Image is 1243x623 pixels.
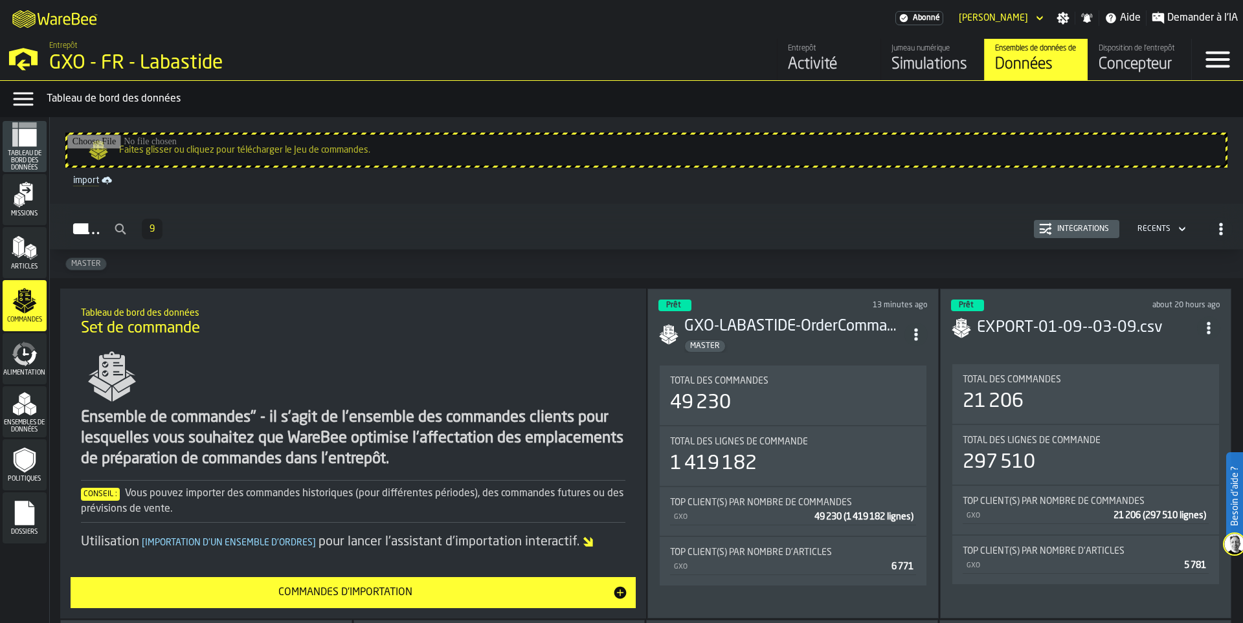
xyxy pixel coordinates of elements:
div: status-3 2 [951,300,984,311]
span: Prêt [666,301,681,309]
div: Title [963,546,1209,556]
span: MASTER [66,259,106,268]
div: GXO [673,563,886,571]
a: link-to-/wh/i/6d62c477-0d62-49a3-8ae2-182b02fd63a7/import/orders/ [68,173,1225,188]
div: Title [963,375,1209,385]
div: StatList-item-GXO [670,508,916,525]
label: button-toggle-Demander à l'IA [1147,10,1243,26]
span: Top client(s) par nombre de commandes [963,496,1145,507]
div: Title [670,437,916,447]
span: Prêt [959,301,974,309]
span: Commandes [3,316,47,323]
button: button-Commandes d'importation [71,577,636,608]
li: menu Dossiers [3,492,47,544]
div: Données [995,54,1077,75]
li: menu Tableau de bord des données [3,121,47,173]
div: stat-Top client(s) par nombre d'articles [660,537,926,585]
div: Title [670,376,916,386]
span: Demander à l'IA [1167,10,1238,26]
div: GXO [965,512,1108,520]
div: DropdownMenuValue-4 [1137,224,1170,234]
div: Commandes d'importation [78,585,613,600]
div: Title [670,547,916,558]
label: Besoin d'aide ? [1227,454,1242,539]
span: 9 [150,224,155,234]
div: Simulations [891,54,974,75]
div: GXO - FR - Labastide [49,52,399,75]
div: 49 230 [670,391,731,415]
div: ItemListCard-DashboardItemContainer [647,289,939,618]
div: StatList-item-GXO [963,556,1209,574]
input: Faites glisser ou cliquez pour télécharger le Jeu de commandes. [67,135,1226,166]
span: Politiques [3,475,47,483]
li: menu Ensembles de données [3,386,47,438]
div: Entrepôt [788,44,870,53]
div: stat-Total des commandes [952,364,1219,424]
span: Top client(s) par nombre d'articles [670,547,832,558]
span: Missions [3,210,47,217]
section: card-SimulationDashboardCard [658,363,928,588]
div: Updated: 01/10/2025 09:23:42 Created: 01/10/2025 08:33:38 [811,301,928,310]
div: stat-Top client(s) par nombre d'articles [952,536,1219,584]
span: 5 781 [1184,561,1206,570]
div: stat-Total des lignes de commande [660,426,926,486]
span: Total des commandes [670,376,768,386]
div: Title [670,497,916,508]
div: DropdownMenuValue-4 [1132,221,1189,237]
div: Disposition de l'entrepôt [1099,44,1181,53]
div: 1 419 182 [670,452,757,475]
div: Concepteur [1099,54,1181,75]
span: [ [142,538,145,547]
div: stat-Total des lignes de commande [952,425,1219,485]
div: DropdownMenuValue-Mathias Racaud [954,10,1046,26]
div: ButtonLoadMore-En savoir plus-Prévenir-Première-Dernière [137,219,168,239]
div: status-3 2 [658,300,691,311]
div: Intégrations [1052,224,1114,234]
span: Top client(s) par nombre d'articles [963,546,1125,556]
div: stat-Top client(s) par nombre de commandes [660,487,926,536]
div: Title [963,435,1209,446]
label: button-toggle-Menu Données [5,86,41,112]
h2: button-Commandes [50,204,1243,250]
div: Activité [788,54,870,75]
div: StatList-item-GXO [670,558,916,575]
label: button-toggle-Menu [1192,39,1243,80]
h3: EXPORT-01-09--03-09.csv [977,318,1197,338]
a: link-to-/wh/i/6d62c477-0d62-49a3-8ae2-182b02fd63a7/settings/billing [895,11,943,25]
span: 6 771 [891,562,913,571]
span: 49 230 (1 419 182 lignes) [814,512,913,521]
div: Updated: 30/09/2025 13:54:04 Created: 30/09/2025 13:52:36 [1104,301,1220,310]
a: link-to-/wh/i/6d62c477-0d62-49a3-8ae2-182b02fd63a7/feed/ [777,39,880,80]
span: Total des commandes [963,375,1061,385]
section: card-SimulationDashboardCard [951,362,1220,587]
h2: Sub Title [81,305,626,318]
h3: GXO-LABASTIDE-OrderCommande-2025 [684,316,904,337]
label: button-toggle-Notifications [1075,12,1099,25]
span: Total des lignes de commande [670,437,808,447]
span: MASTER [685,342,725,351]
div: stat-Total des commandes [660,366,926,425]
span: Abonné [913,14,940,23]
span: Conseil : [81,488,120,501]
div: DropdownMenuValue-Mathias Racaud [959,13,1028,23]
div: Vous pouvez importer des commandes historiques (pour différentes périodes), des commandes futures... [81,486,626,517]
li: menu Missions [3,174,47,226]
a: link-to-/wh/i/6d62c477-0d62-49a3-8ae2-182b02fd63a7/data [984,39,1088,80]
li: menu Commandes [3,280,47,332]
span: Tableau de bord des données [3,150,47,171]
div: Tableau de bord des données [47,91,1238,107]
div: title-Set de commande [71,299,636,345]
li: menu Alimentation [3,333,47,385]
div: 297 510 [963,451,1035,474]
div: Title [963,496,1209,507]
div: StatList-item-GXO [963,507,1209,524]
span: Dossiers [3,529,47,536]
div: stat-Top client(s) par nombre de commandes [952,486,1219,534]
span: Importation d'un ensemble d'ordres [139,538,319,547]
